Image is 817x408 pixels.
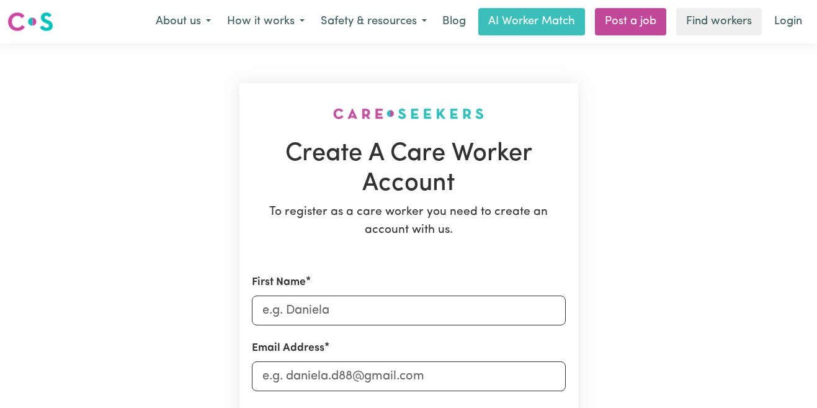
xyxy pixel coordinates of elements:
[767,8,810,35] a: Login
[595,8,666,35] a: Post a job
[435,8,473,35] a: Blog
[252,340,324,356] label: Email Address
[313,9,435,35] button: Safety & resources
[7,7,53,36] a: Careseekers logo
[252,274,306,291] label: First Name
[252,296,566,325] input: e.g. Daniela
[478,8,585,35] a: AI Worker Match
[252,204,566,240] p: To register as a care worker you need to create an account with us.
[676,8,762,35] a: Find workers
[148,9,219,35] button: About us
[252,139,566,199] h1: Create A Care Worker Account
[252,361,566,391] input: e.g. daniela.d88@gmail.com
[219,9,313,35] button: How it works
[7,11,53,33] img: Careseekers logo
